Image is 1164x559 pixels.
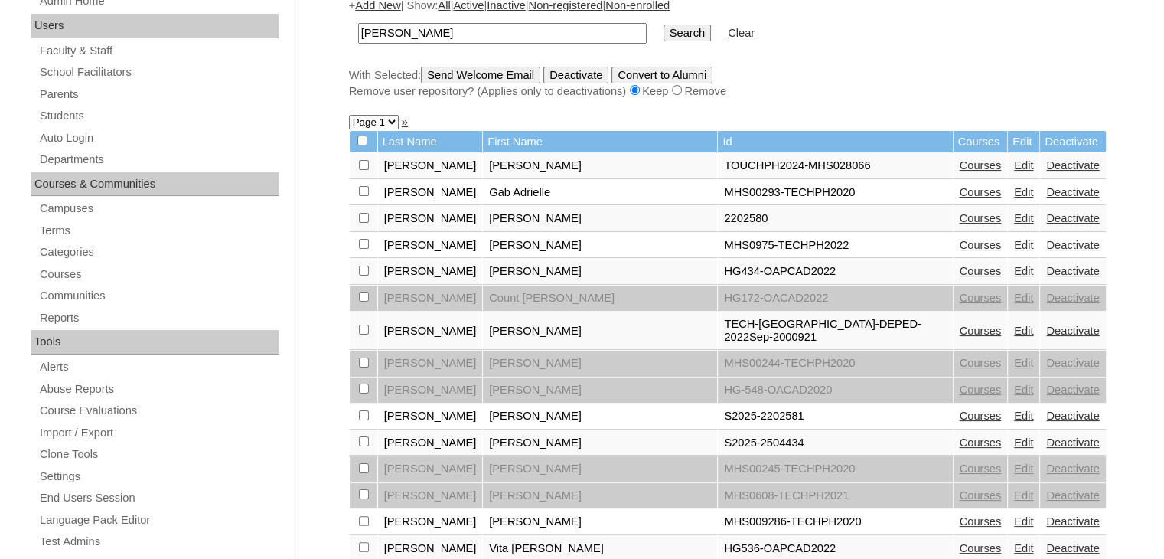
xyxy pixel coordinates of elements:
td: [PERSON_NAME] [378,483,483,509]
a: Courses [960,212,1002,224]
a: Faculty & Staff [38,41,279,60]
a: Courses [960,489,1002,502]
a: Edit [1014,384,1033,396]
a: Edit [1014,186,1033,198]
td: 2202580 [718,206,952,232]
td: [PERSON_NAME] [483,404,717,430]
a: Edit [1014,489,1033,502]
a: Deactivate [1046,159,1099,172]
td: [PERSON_NAME] [378,286,483,312]
a: Courses [960,325,1002,337]
a: Deactivate [1046,542,1099,554]
a: Deactivate [1046,384,1099,396]
td: MHS0608-TECHPH2021 [718,483,952,509]
td: [PERSON_NAME] [378,404,483,430]
td: [PERSON_NAME] [483,351,717,377]
a: Deactivate [1046,186,1099,198]
a: Import / Export [38,423,279,443]
a: Edit [1014,542,1033,554]
td: [PERSON_NAME] [483,312,717,350]
a: Courses [960,186,1002,198]
a: Alerts [38,358,279,377]
a: Clone Tools [38,445,279,464]
a: Parents [38,85,279,104]
a: School Facilitators [38,63,279,82]
a: Deactivate [1046,292,1099,304]
a: Courses [38,265,279,284]
td: MHS00293-TECHPH2020 [718,180,952,206]
td: TECH-[GEOGRAPHIC_DATA]-DEPED-2022Sep-2000921 [718,312,952,350]
td: [PERSON_NAME] [378,312,483,350]
a: Courses [960,463,1002,475]
a: Courses [960,159,1002,172]
td: [PERSON_NAME] [483,430,717,456]
div: Tools [31,330,279,355]
td: [PERSON_NAME] [483,483,717,509]
a: Courses [960,265,1002,277]
td: MHS0975-TECHPH2022 [718,233,952,259]
td: [PERSON_NAME] [483,206,717,232]
td: [PERSON_NAME] [483,509,717,535]
div: Users [31,14,279,38]
td: Gab Adrielle [483,180,717,206]
a: Deactivate [1046,325,1099,337]
a: Campuses [38,199,279,218]
input: Search [664,25,711,41]
td: [PERSON_NAME] [378,509,483,535]
td: [PERSON_NAME] [378,378,483,404]
td: HG434-OAPCAD2022 [718,259,952,285]
a: Edit [1014,515,1033,528]
td: HG172-OACAD2022 [718,286,952,312]
td: MHS00244-TECHPH2020 [718,351,952,377]
a: Terms [38,221,279,240]
td: S2025-2504434 [718,430,952,456]
a: Settings [38,467,279,486]
a: Courses [960,436,1002,449]
a: Edit [1014,463,1033,475]
a: Abuse Reports [38,380,279,399]
a: Courses [960,357,1002,369]
a: Courses [960,239,1002,251]
td: [PERSON_NAME] [378,153,483,179]
td: [PERSON_NAME] [483,153,717,179]
input: Send Welcome Email [421,67,540,83]
td: [PERSON_NAME] [483,233,717,259]
div: Remove user repository? (Applies only to deactivations) Keep Remove [349,83,1107,100]
td: [PERSON_NAME] [378,351,483,377]
a: Edit [1014,265,1033,277]
a: Clear [728,27,755,39]
a: Deactivate [1046,239,1099,251]
div: Courses & Communities [31,172,279,197]
a: End Users Session [38,489,279,508]
a: Course Evaluations [38,401,279,420]
a: Edit [1014,325,1033,337]
td: HG-548-OACAD2020 [718,378,952,404]
td: [PERSON_NAME] [378,259,483,285]
a: Deactivate [1046,489,1099,502]
td: MHS00245-TECHPH2020 [718,456,952,482]
td: Last Name [378,131,483,153]
td: Courses [954,131,1008,153]
a: Language Pack Editor [38,511,279,530]
a: Deactivate [1046,515,1099,528]
a: Deactivate [1046,212,1099,224]
a: Edit [1014,436,1033,449]
a: » [402,116,408,128]
td: TOUCHPH2024-MHS028066 [718,153,952,179]
a: Deactivate [1046,265,1099,277]
a: Courses [960,292,1002,304]
a: Edit [1014,239,1033,251]
td: Count [PERSON_NAME] [483,286,717,312]
a: Categories [38,243,279,262]
a: Edit [1014,357,1033,369]
a: Communities [38,286,279,306]
td: [PERSON_NAME] [378,233,483,259]
input: Search [358,23,647,44]
a: Auto Login [38,129,279,148]
a: Deactivate [1046,463,1099,475]
td: MHS009286-TECHPH2020 [718,509,952,535]
a: Reports [38,309,279,328]
td: [PERSON_NAME] [378,456,483,482]
a: Departments [38,150,279,169]
a: Edit [1014,410,1033,422]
